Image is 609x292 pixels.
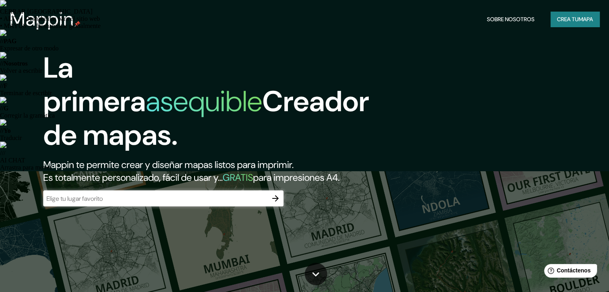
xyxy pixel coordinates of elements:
[43,171,223,184] font: Es totalmente personalizado, fácil de usar y...
[43,194,267,203] input: Elige tu lugar favorito
[4,60,28,67] font: Nosotros
[4,150,5,156] font: /
[223,171,253,184] font: GRATIS
[253,171,340,184] font: para impresiones A4.
[4,82,8,89] font: F
[538,261,600,283] iframe: Lanzador de widgets de ayuda
[4,105,8,112] font: G
[4,127,11,134] font: Yo
[4,38,17,44] font: PAG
